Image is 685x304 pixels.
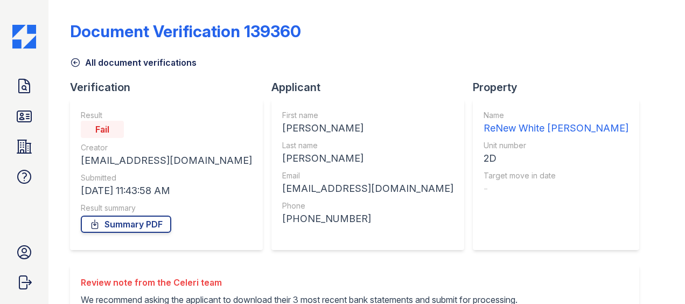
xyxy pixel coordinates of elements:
[70,80,271,95] div: Verification
[81,121,124,138] div: Fail
[484,110,628,136] a: Name ReNew White [PERSON_NAME]
[282,211,453,226] div: [PHONE_NUMBER]
[81,276,518,289] div: Review note from the Celeri team
[81,142,252,153] div: Creator
[81,203,252,213] div: Result summary
[484,170,628,181] div: Target move in date
[484,121,628,136] div: ReNew White [PERSON_NAME]
[70,56,197,69] a: All document verifications
[12,25,36,49] img: CE_Icon_Blue-c292c112584629df590d857e76928e9f676e5b41ef8f769ba2f05ee15b207248.png
[81,172,252,183] div: Submitted
[282,151,453,166] div: [PERSON_NAME]
[282,201,453,211] div: Phone
[81,153,252,168] div: [EMAIL_ADDRESS][DOMAIN_NAME]
[484,140,628,151] div: Unit number
[473,80,648,95] div: Property
[282,121,453,136] div: [PERSON_NAME]
[282,110,453,121] div: First name
[484,181,628,196] div: -
[70,22,301,41] div: Document Verification 139360
[282,181,453,196] div: [EMAIL_ADDRESS][DOMAIN_NAME]
[484,110,628,121] div: Name
[81,216,171,233] a: Summary PDF
[81,183,252,198] div: [DATE] 11:43:58 AM
[282,140,453,151] div: Last name
[81,110,252,121] div: Result
[271,80,473,95] div: Applicant
[282,170,453,181] div: Email
[484,151,628,166] div: 2D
